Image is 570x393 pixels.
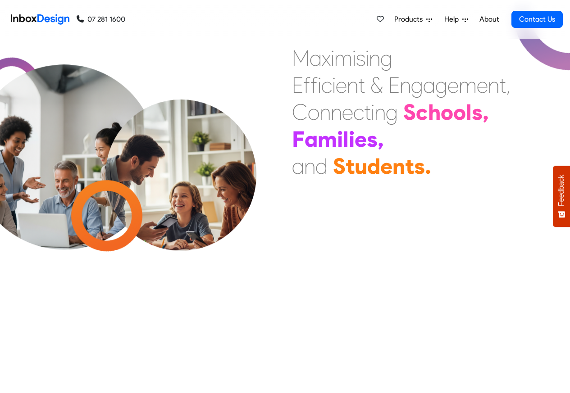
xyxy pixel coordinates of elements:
div: i [365,45,369,72]
div: o [453,99,466,126]
div: S [403,99,416,126]
div: t [358,72,365,99]
div: n [392,153,405,180]
div: c [321,72,332,99]
div: n [304,153,315,180]
div: o [441,99,453,126]
div: n [347,72,358,99]
div: s [414,153,425,180]
div: n [400,72,411,99]
div: g [386,99,398,126]
div: a [423,72,435,99]
div: , [483,99,489,126]
div: e [342,99,353,126]
div: s [472,99,483,126]
div: F [292,126,305,153]
span: Help [444,14,462,25]
div: e [380,153,392,180]
div: i [332,72,336,99]
div: , [378,126,384,153]
div: Maximising Efficient & Engagement, Connecting Schools, Families, and Students. [292,45,511,180]
div: & [370,72,383,99]
div: e [447,72,459,99]
div: x [322,45,331,72]
a: Help [441,10,472,28]
div: m [459,72,477,99]
div: n [319,99,331,126]
div: c [353,99,364,126]
div: f [303,72,310,99]
div: n [374,99,386,126]
div: M [292,45,310,72]
img: parents_with_child.png [87,98,275,287]
div: g [380,45,392,72]
div: C [292,99,308,126]
div: n [369,45,380,72]
div: m [334,45,352,72]
div: S [333,153,346,180]
div: t [405,153,414,180]
div: e [477,72,488,99]
div: . [425,153,431,180]
div: l [343,126,349,153]
div: o [308,99,319,126]
div: i [371,99,374,126]
span: Feedback [557,175,565,206]
div: i [352,45,356,72]
div: d [315,153,328,180]
div: n [331,99,342,126]
div: i [337,126,343,153]
div: s [356,45,365,72]
a: Products [391,10,436,28]
div: h [428,99,441,126]
div: n [488,72,499,99]
div: t [364,99,371,126]
div: m [318,126,337,153]
div: i [331,45,334,72]
div: f [310,72,318,99]
div: l [466,99,472,126]
div: g [435,72,447,99]
div: t [499,72,506,99]
div: c [416,99,428,126]
div: t [346,153,355,180]
div: u [355,153,367,180]
div: d [367,153,380,180]
div: i [349,126,355,153]
a: 07 281 1600 [77,14,125,25]
a: About [477,10,502,28]
div: E [388,72,400,99]
div: i [318,72,321,99]
div: a [310,45,322,72]
div: e [336,72,347,99]
div: E [292,72,303,99]
button: Feedback - Show survey [553,166,570,227]
div: g [411,72,423,99]
div: e [355,126,367,153]
div: , [506,72,511,99]
div: s [367,126,378,153]
a: Contact Us [511,11,563,28]
span: Products [394,14,426,25]
div: a [305,126,318,153]
div: a [292,153,304,180]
